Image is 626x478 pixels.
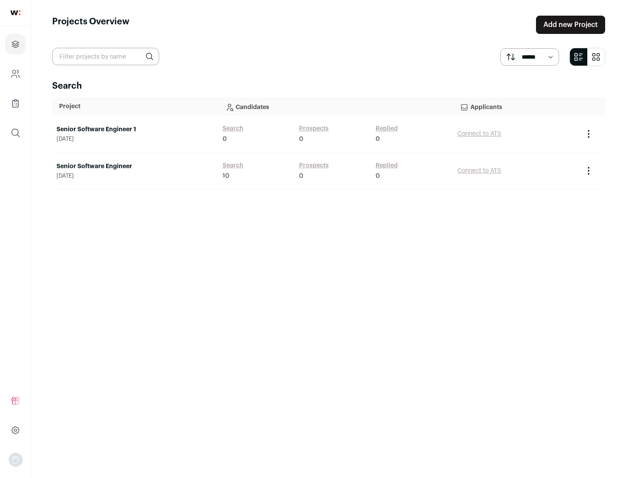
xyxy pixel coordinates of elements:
[57,136,214,143] span: [DATE]
[9,453,23,467] button: Open dropdown
[457,131,501,137] a: Connect to ATS
[299,172,303,180] span: 0
[10,10,20,15] img: wellfound-shorthand-0d5821cbd27db2630d0214b213865d53afaa358527fdda9d0ea32b1df1b89c2c.svg
[457,168,501,174] a: Connect to ATS
[223,161,243,170] a: Search
[225,98,446,115] p: Candidates
[59,102,211,111] p: Project
[460,98,572,115] p: Applicants
[57,173,214,179] span: [DATE]
[376,135,380,143] span: 0
[52,16,130,34] h1: Projects Overview
[583,129,594,139] button: Project Actions
[9,453,23,467] img: nopic.png
[223,135,227,143] span: 0
[57,125,214,134] a: Senior Software Engineer 1
[376,161,398,170] a: Replied
[299,161,329,170] a: Prospects
[376,124,398,133] a: Replied
[52,48,159,65] input: Filter projects by name
[5,93,26,114] a: Company Lists
[376,172,380,180] span: 0
[57,162,214,171] a: Senior Software Engineer
[52,80,605,92] h2: Search
[299,135,303,143] span: 0
[5,34,26,55] a: Projects
[536,16,605,34] a: Add new Project
[223,172,230,180] span: 10
[299,124,329,133] a: Prospects
[583,166,594,176] button: Project Actions
[223,124,243,133] a: Search
[5,63,26,84] a: Company and ATS Settings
